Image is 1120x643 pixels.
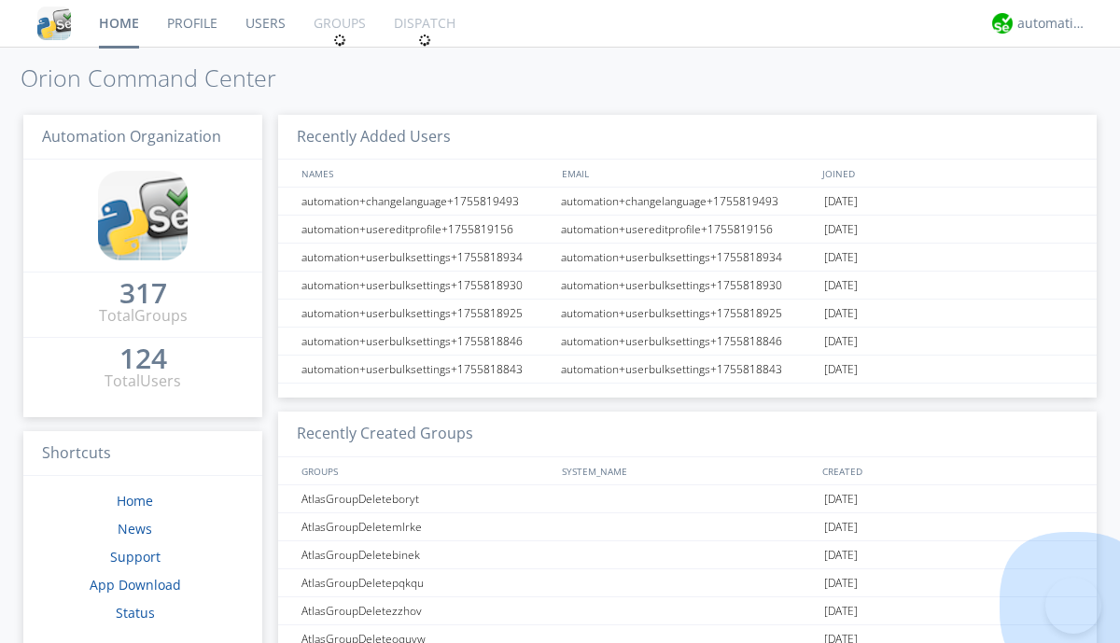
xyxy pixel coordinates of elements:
[37,7,71,40] img: cddb5a64eb264b2086981ab96f4c1ba7
[278,328,1097,356] a: automation+userbulksettings+1755818846automation+userbulksettings+1755818846[DATE]
[818,457,1079,484] div: CREATED
[278,513,1097,541] a: AtlasGroupDeletemlrke[DATE]
[992,13,1013,34] img: d2d01cd9b4174d08988066c6d424eccd
[824,272,858,300] span: [DATE]
[824,485,858,513] span: [DATE]
[824,300,858,328] span: [DATE]
[118,520,152,538] a: News
[297,160,553,187] div: NAMES
[297,569,555,596] div: AtlasGroupDeletepqkqu
[556,188,819,215] div: automation+changelanguage+1755819493
[98,171,188,260] img: cddb5a64eb264b2086981ab96f4c1ba7
[278,115,1097,161] h3: Recently Added Users
[824,356,858,384] span: [DATE]
[119,349,167,368] div: 124
[556,216,819,243] div: automation+usereditprofile+1755819156
[278,485,1097,513] a: AtlasGroupDeleteboryt[DATE]
[556,272,819,299] div: automation+userbulksettings+1755818930
[824,569,858,597] span: [DATE]
[297,541,555,568] div: AtlasGroupDeletebinek
[278,569,1097,597] a: AtlasGroupDeletepqkqu[DATE]
[297,356,555,383] div: automation+userbulksettings+1755818843
[824,244,858,272] span: [DATE]
[333,34,346,47] img: spin.svg
[116,604,155,622] a: Status
[824,216,858,244] span: [DATE]
[297,485,555,512] div: AtlasGroupDeleteboryt
[297,300,555,327] div: automation+userbulksettings+1755818925
[297,513,555,540] div: AtlasGroupDeletemlrke
[105,370,181,392] div: Total Users
[1045,578,1101,634] iframe: Toggle Customer Support
[297,188,555,215] div: automation+changelanguage+1755819493
[99,305,188,327] div: Total Groups
[824,328,858,356] span: [DATE]
[557,160,818,187] div: EMAIL
[556,244,819,271] div: automation+userbulksettings+1755818934
[119,349,167,370] a: 124
[23,431,262,477] h3: Shortcuts
[824,513,858,541] span: [DATE]
[119,284,167,305] a: 317
[278,272,1097,300] a: automation+userbulksettings+1755818930automation+userbulksettings+1755818930[DATE]
[297,244,555,271] div: automation+userbulksettings+1755818934
[278,300,1097,328] a: automation+userbulksettings+1755818925automation+userbulksettings+1755818925[DATE]
[297,328,555,355] div: automation+userbulksettings+1755818846
[278,216,1097,244] a: automation+usereditprofile+1755819156automation+usereditprofile+1755819156[DATE]
[297,272,555,299] div: automation+userbulksettings+1755818930
[110,548,161,566] a: Support
[297,597,555,624] div: AtlasGroupDeletezzhov
[818,160,1079,187] div: JOINED
[42,126,221,147] span: Automation Organization
[418,34,431,47] img: spin.svg
[297,216,555,243] div: automation+usereditprofile+1755819156
[278,188,1097,216] a: automation+changelanguage+1755819493automation+changelanguage+1755819493[DATE]
[278,412,1097,457] h3: Recently Created Groups
[1017,14,1087,33] div: automation+atlas
[557,457,818,484] div: SYSTEM_NAME
[278,541,1097,569] a: AtlasGroupDeletebinek[DATE]
[297,457,553,484] div: GROUPS
[90,576,181,594] a: App Download
[556,300,819,327] div: automation+userbulksettings+1755818925
[556,356,819,383] div: automation+userbulksettings+1755818843
[556,328,819,355] div: automation+userbulksettings+1755818846
[278,597,1097,625] a: AtlasGroupDeletezzhov[DATE]
[278,356,1097,384] a: automation+userbulksettings+1755818843automation+userbulksettings+1755818843[DATE]
[119,284,167,302] div: 317
[824,541,858,569] span: [DATE]
[824,597,858,625] span: [DATE]
[824,188,858,216] span: [DATE]
[117,492,153,510] a: Home
[278,244,1097,272] a: automation+userbulksettings+1755818934automation+userbulksettings+1755818934[DATE]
